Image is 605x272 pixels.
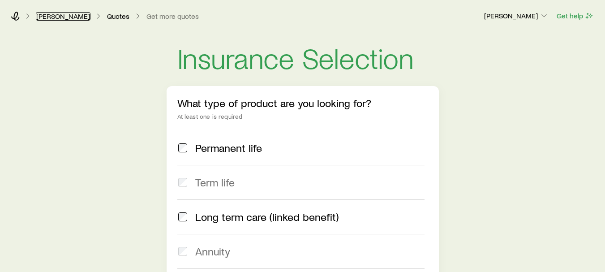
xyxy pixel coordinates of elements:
input: Long term care (linked benefit) [178,212,187,221]
a: [PERSON_NAME] [36,12,90,21]
span: Permanent life [195,142,262,154]
button: Get more quotes [146,12,199,21]
a: Quotes [107,12,130,21]
div: At least one is required [177,113,428,120]
span: Term life [195,176,235,189]
input: Permanent life [178,143,187,152]
input: Term life [178,178,187,187]
p: [PERSON_NAME] [484,11,549,20]
span: Long term care (linked benefit) [195,211,339,223]
button: [PERSON_NAME] [484,11,549,22]
h1: Insurance Selection [177,43,428,72]
input: Annuity [178,247,187,256]
span: Annuity [195,245,230,258]
button: Get help [556,11,594,21]
p: What type of product are you looking for? [177,97,428,109]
